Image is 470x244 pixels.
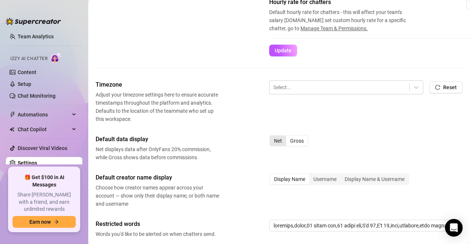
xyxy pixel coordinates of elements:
[18,109,70,121] span: Automations
[18,81,31,87] a: Setup
[341,174,409,184] div: Display Name & Username
[275,48,292,53] span: Update
[18,69,36,75] a: Content
[10,55,47,62] span: Izzy AI Chatter
[96,230,219,238] span: Words you'd like to be alerted on when chatters send.
[269,173,409,185] div: segmented control
[269,45,297,56] button: Update
[18,34,54,39] a: Team Analytics
[445,219,463,237] div: Open Intercom Messenger
[10,127,14,132] img: Chat Copilot
[269,8,416,32] span: Default hourly rate for chatters - this will affect your team’s salary [DOMAIN_NAME] set custom h...
[18,93,56,99] a: Chat Monitoring
[443,84,457,90] span: Reset
[13,216,76,228] button: Earn nowarrow-right
[429,81,463,93] button: Reset
[269,135,309,147] div: segmented control
[309,174,341,184] div: Username
[300,25,368,31] span: Manage Team & Permissions.
[18,145,67,151] a: Discover Viral Videos
[96,135,219,144] span: Default data display
[96,80,219,89] span: Timezone
[96,145,219,161] span: Net displays data after OnlyFans 20% commission, while Gross shows data before commissions
[10,112,15,118] span: thunderbolt
[96,220,219,229] span: Restricted words
[96,91,219,123] span: Adjust your timezone settings here to ensure accurate timestamps throughout the platform and anal...
[270,136,286,146] div: Net
[435,85,440,90] span: reload
[286,136,308,146] div: Gross
[18,160,37,166] a: Settings
[96,184,219,208] span: Choose how creator names appear across your account — show only their display name, or both name ...
[50,52,62,63] img: AI Chatter
[54,219,59,224] span: arrow-right
[270,174,309,184] div: Display Name
[6,18,61,25] img: logo-BBDzfeDw.svg
[96,173,219,182] span: Default creator name display
[29,219,51,225] span: Earn now
[13,174,76,188] span: 🎁 Get $100 in AI Messages
[13,191,76,213] span: Share [PERSON_NAME] with a friend, and earn unlimited rewards
[18,123,70,135] span: Chat Copilot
